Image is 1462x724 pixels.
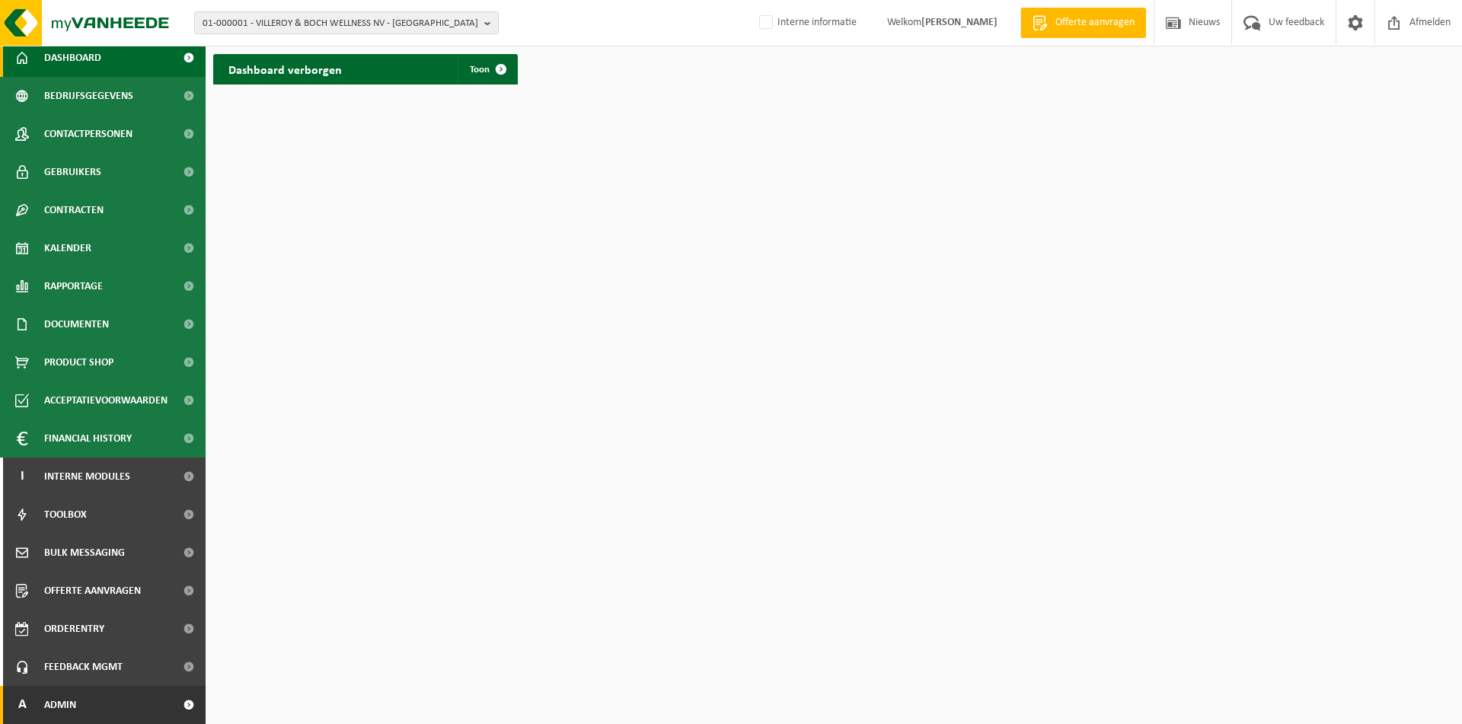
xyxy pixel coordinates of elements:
[921,17,998,28] strong: [PERSON_NAME]
[44,39,101,77] span: Dashboard
[44,572,141,610] span: Offerte aanvragen
[44,305,109,343] span: Documenten
[1020,8,1146,38] a: Offerte aanvragen
[44,115,132,153] span: Contactpersonen
[44,381,168,419] span: Acceptatievoorwaarden
[44,77,133,115] span: Bedrijfsgegevens
[203,12,478,35] span: 01-000001 - VILLEROY & BOCH WELLNESS NV - [GEOGRAPHIC_DATA]
[44,153,101,191] span: Gebruikers
[44,496,87,534] span: Toolbox
[44,610,172,648] span: Orderentry Goedkeuring
[1052,15,1138,30] span: Offerte aanvragen
[44,534,125,572] span: Bulk Messaging
[15,686,29,724] span: A
[213,54,357,84] h2: Dashboard verborgen
[756,11,857,34] label: Interne informatie
[44,686,76,724] span: Admin
[44,419,132,458] span: Financial History
[44,267,103,305] span: Rapportage
[44,458,130,496] span: Interne modules
[44,191,104,229] span: Contracten
[458,54,516,85] a: Toon
[44,648,123,686] span: Feedback MGMT
[44,343,113,381] span: Product Shop
[44,229,91,267] span: Kalender
[194,11,499,34] button: 01-000001 - VILLEROY & BOCH WELLNESS NV - [GEOGRAPHIC_DATA]
[15,458,29,496] span: I
[470,65,490,75] span: Toon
